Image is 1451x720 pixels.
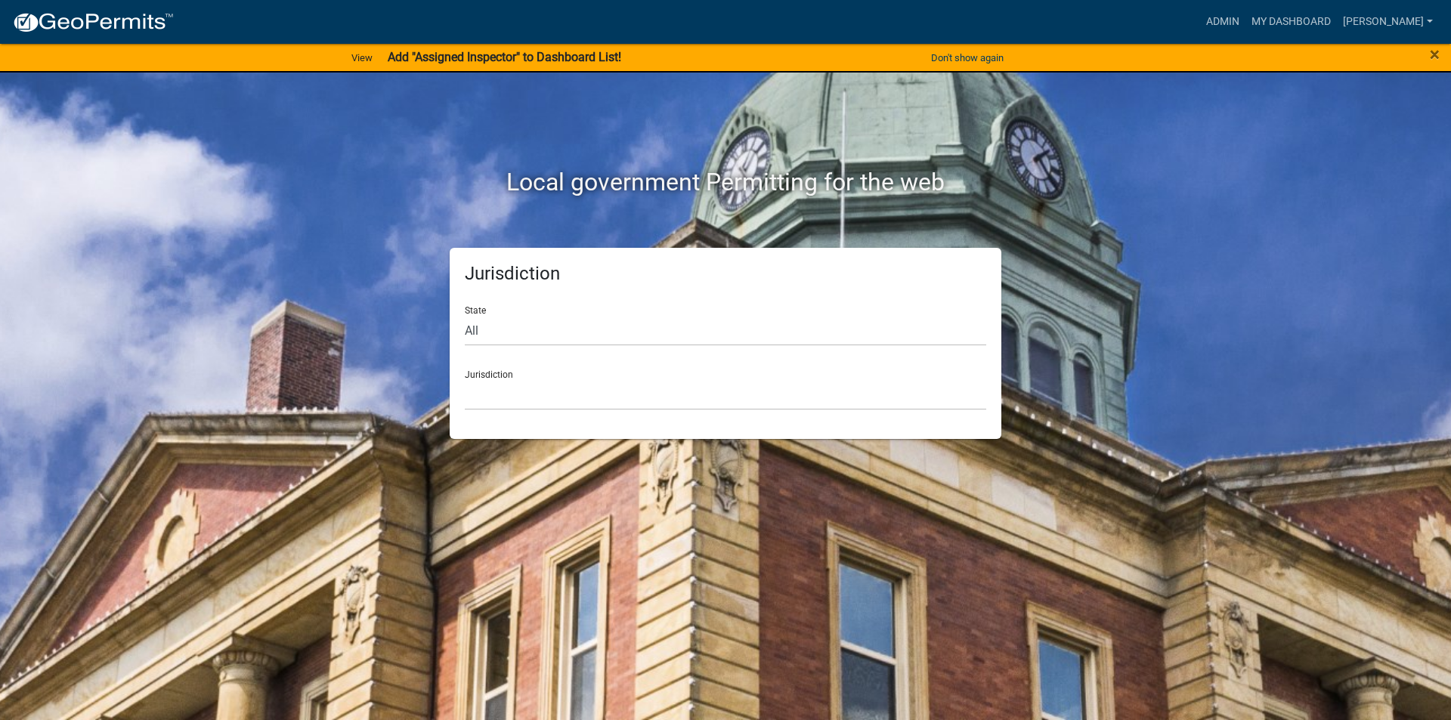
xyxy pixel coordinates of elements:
[1200,8,1245,36] a: Admin
[1337,8,1439,36] a: [PERSON_NAME]
[1245,8,1337,36] a: My Dashboard
[1430,44,1440,65] span: ×
[306,168,1145,196] h2: Local government Permitting for the web
[388,50,621,64] strong: Add "Assigned Inspector" to Dashboard List!
[1430,45,1440,63] button: Close
[465,263,986,285] h5: Jurisdiction
[345,45,379,70] a: View
[925,45,1010,70] button: Don't show again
